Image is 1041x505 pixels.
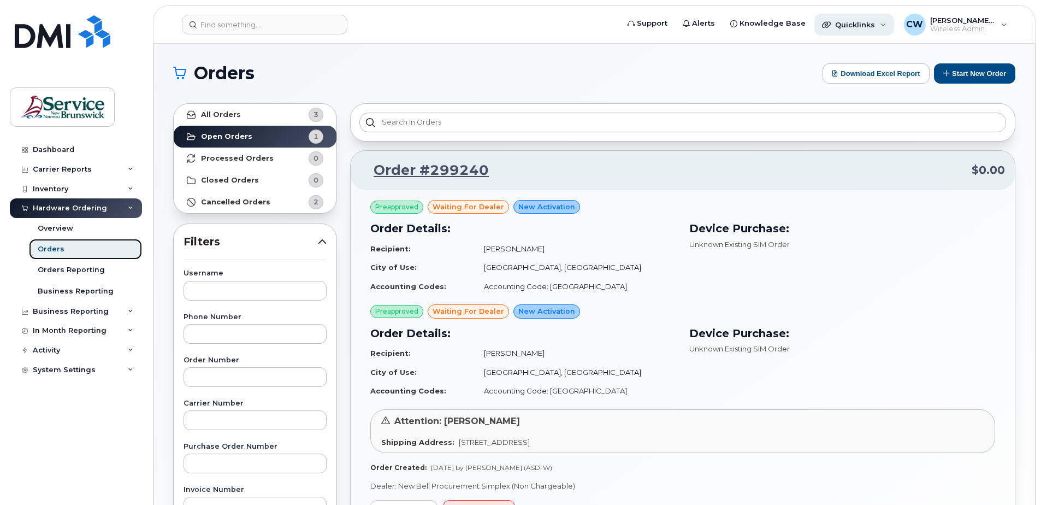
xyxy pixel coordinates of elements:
[474,277,676,296] td: Accounting Code: [GEOGRAPHIC_DATA]
[314,197,318,207] span: 2
[823,63,930,84] button: Download Excel Report
[184,270,327,277] label: Username
[184,234,318,250] span: Filters
[370,349,411,357] strong: Recipient:
[201,198,270,207] strong: Cancelled Orders
[201,132,252,141] strong: Open Orders
[201,154,274,163] strong: Processed Orders
[972,162,1005,178] span: $0.00
[184,357,327,364] label: Order Number
[370,368,417,377] strong: City of Use:
[314,109,318,120] span: 3
[474,239,676,259] td: [PERSON_NAME]
[370,220,676,237] h3: Order Details:
[184,486,327,494] label: Invoice Number
[474,344,676,363] td: [PERSON_NAME]
[174,191,336,213] a: Cancelled Orders2
[370,325,676,342] h3: Order Details:
[184,400,327,407] label: Carrier Number
[201,110,241,119] strong: All Orders
[375,202,418,212] span: Preapproved
[174,148,336,169] a: Processed Orders0
[381,438,454,447] strong: Shipping Address:
[184,314,327,321] label: Phone Number
[474,258,676,277] td: [GEOGRAPHIC_DATA], [GEOGRAPHIC_DATA]
[359,113,1006,132] input: Search in orders
[433,202,504,212] span: waiting for dealer
[184,443,327,450] label: Purchase Order Number
[689,240,790,249] span: Unknown Existing SIM Order
[360,161,489,180] a: Order #299240
[474,381,676,401] td: Accounting Code: [GEOGRAPHIC_DATA]
[934,63,1015,84] button: Start New Order
[370,481,995,491] p: Dealer: New Bell Procurement Simplex (Non Chargeable)
[433,306,504,316] span: waiting for dealer
[174,126,336,148] a: Open Orders1
[689,344,790,353] span: Unknown Existing SIM Order
[689,325,995,342] h3: Device Purchase:
[518,306,575,316] span: New Activation
[370,244,411,253] strong: Recipient:
[370,263,417,272] strong: City of Use:
[201,176,259,185] strong: Closed Orders
[689,220,995,237] h3: Device Purchase:
[459,438,530,447] span: [STREET_ADDRESS]
[518,202,575,212] span: New Activation
[370,282,446,291] strong: Accounting Codes:
[174,169,336,191] a: Closed Orders0
[314,175,318,185] span: 0
[314,153,318,163] span: 0
[375,307,418,316] span: Preapproved
[370,463,427,472] strong: Order Created:
[431,463,552,472] span: [DATE] by [PERSON_NAME] (ASD-W)
[474,363,676,382] td: [GEOGRAPHIC_DATA], [GEOGRAPHIC_DATA]
[174,104,336,126] a: All Orders3
[394,416,520,426] span: Attention: [PERSON_NAME]
[314,131,318,142] span: 1
[370,386,446,395] strong: Accounting Codes:
[194,65,255,81] span: Orders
